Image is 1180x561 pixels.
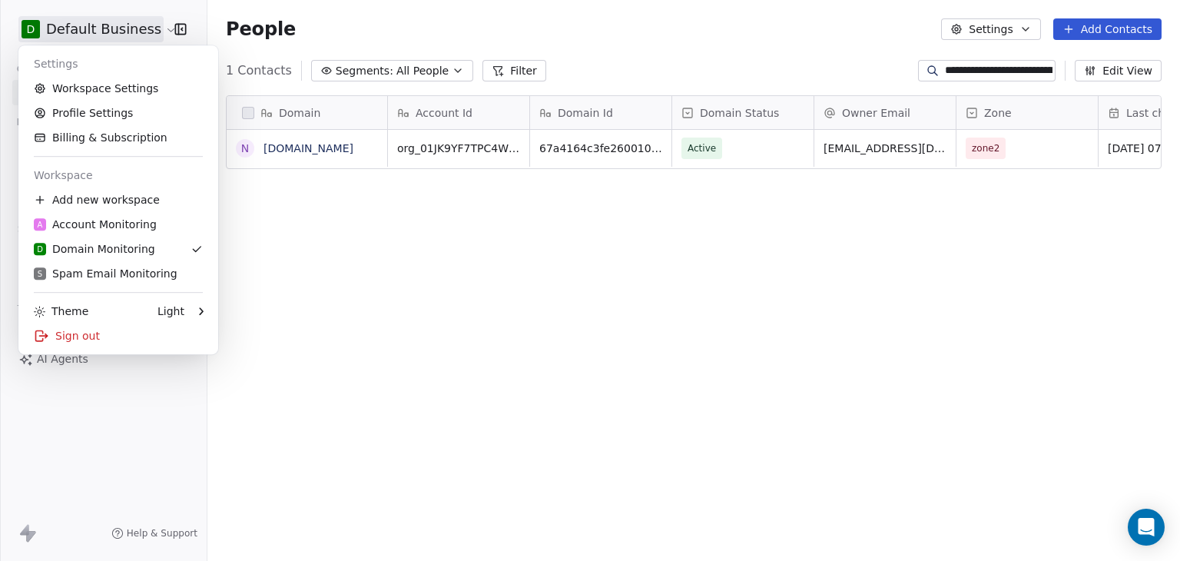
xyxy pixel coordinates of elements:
[38,268,42,280] span: S
[37,244,43,255] span: D
[25,163,212,188] div: Workspace
[25,101,212,125] a: Profile Settings
[38,219,43,231] span: A
[25,324,212,348] div: Sign out
[34,266,177,281] div: Spam Email Monitoring
[34,217,157,232] div: Account Monitoring
[157,304,184,319] div: Light
[34,304,88,319] div: Theme
[25,188,212,212] div: Add new workspace
[34,241,155,257] div: Domain Monitoring
[25,51,212,76] div: Settings
[25,125,212,150] a: Billing & Subscription
[25,76,212,101] a: Workspace Settings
